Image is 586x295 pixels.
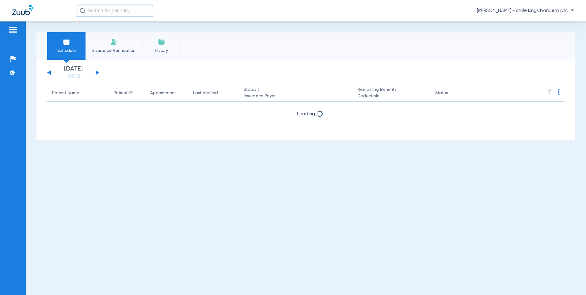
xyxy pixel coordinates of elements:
[77,5,153,17] input: Search for patients
[477,8,574,14] span: [PERSON_NAME] - smile kings bandera pllc
[113,90,140,96] div: Patient ID
[52,90,79,96] div: Patient Name
[558,89,560,95] img: group-dot-blue.svg
[150,90,183,96] div: Appointment
[357,93,425,99] span: Deductible
[430,85,472,102] th: Status
[55,66,92,79] li: [DATE]
[158,38,165,46] img: History
[63,38,70,46] img: Schedule
[113,90,133,96] div: Patient ID
[239,85,352,102] th: Status |
[352,85,430,102] th: Remaining Benefits |
[244,93,348,99] span: Insurance Payer
[546,89,553,95] img: filter.svg
[147,48,176,54] span: History
[193,90,234,96] div: Last Verified
[297,112,315,117] span: Loading
[193,90,218,96] div: Last Verified
[80,8,85,13] img: Search Icon
[55,73,92,79] a: [DATE]
[12,5,33,15] img: Zuub Logo
[8,26,18,33] img: hamburger-icon
[90,48,138,54] span: Insurance Verification
[110,38,118,46] img: Manual Insurance Verification
[52,48,81,54] span: Schedule
[150,90,176,96] div: Appointment
[52,90,104,96] div: Patient Name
